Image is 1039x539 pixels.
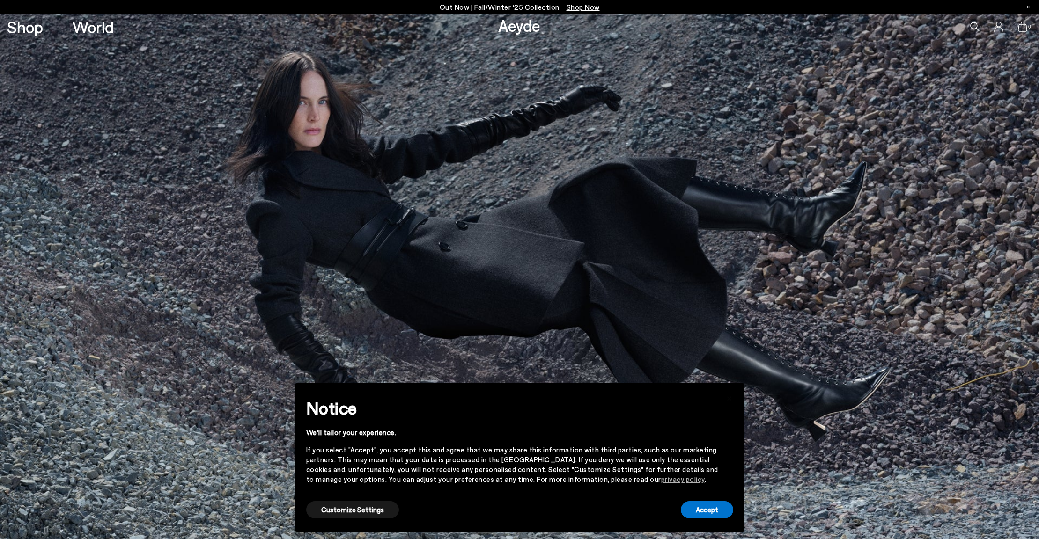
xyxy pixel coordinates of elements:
[72,19,114,35] a: World
[661,475,705,483] a: privacy policy
[306,428,718,437] div: We'll tailor your experience.
[440,1,600,13] p: Out Now | Fall/Winter ‘25 Collection
[567,3,600,11] span: Navigate to /collections/new-in
[1027,24,1032,29] span: 0
[306,501,399,518] button: Customize Settings
[306,445,718,484] div: If you select "Accept", you accept this and agree that we may share this information with third p...
[306,396,718,420] h2: Notice
[1018,22,1027,32] a: 0
[718,386,741,408] button: Close this notice
[681,501,733,518] button: Accept
[7,19,43,35] a: Shop
[498,15,540,35] a: Aeyde
[726,390,733,404] span: ×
